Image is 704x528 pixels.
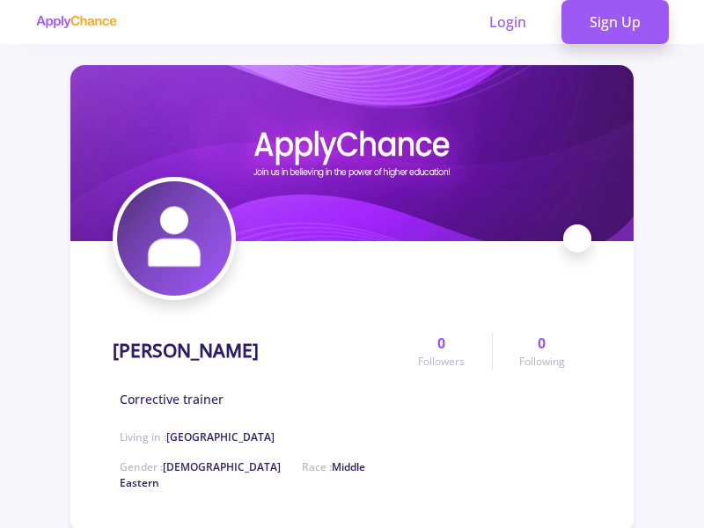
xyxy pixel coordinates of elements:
span: Race : [120,459,365,490]
span: Following [519,354,565,370]
span: [GEOGRAPHIC_DATA] [166,429,275,444]
span: Living in : [120,429,275,444]
img: Reza Mohammadabadiavatar [117,181,231,296]
span: 0 [538,333,546,354]
span: Middle Eastern [120,459,365,490]
span: Gender : [120,459,281,474]
img: applychance logo text only [35,15,117,29]
span: 0 [437,333,445,354]
span: Followers [418,354,465,370]
img: Reza Mohammadabadicover image [70,65,634,241]
span: [DEMOGRAPHIC_DATA] [163,459,281,474]
span: Corrective trainer [120,390,224,408]
a: 0Followers [392,333,491,370]
h1: [PERSON_NAME] [113,340,259,362]
a: 0Following [492,333,591,370]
